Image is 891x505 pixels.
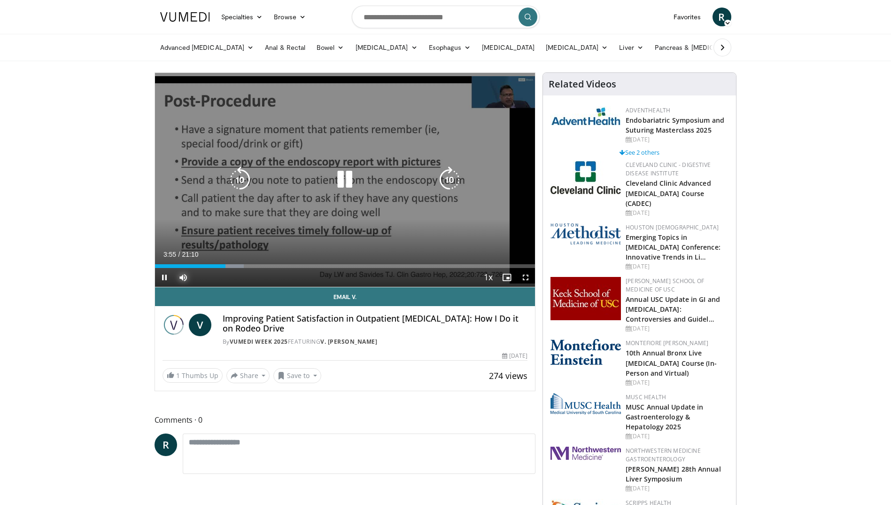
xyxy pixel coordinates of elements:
[613,38,649,57] a: Liver
[626,393,666,401] a: MUSC Health
[550,339,621,365] img: b0142b4c-93a1-4b58-8f91-5265c282693c.png.150x105_q85_autocrop_double_scale_upscale_version-0.2.png
[620,148,659,157] a: See 2 others
[550,161,621,194] img: 26c3db21-1732-4825-9e63-fd6a0021a399.jpg.150x105_q85_autocrop_double_scale_upscale_version-0.2.jpg
[182,251,198,258] span: 21:10
[626,262,728,271] div: [DATE]
[273,368,321,383] button: Save to
[626,223,719,231] a: Houston [DEMOGRAPHIC_DATA]
[223,338,528,346] div: By FEATURING
[550,277,621,320] img: 7b941f1f-d101-407a-8bfa-07bd47db01ba.png.150x105_q85_autocrop_double_scale_upscale_version-0.2.jpg
[626,179,711,207] a: Cleveland Clinic Advanced [MEDICAL_DATA] Course (CADEC)
[668,8,707,26] a: Favorites
[550,393,621,415] img: 28791e84-01ee-459c-8a20-346b708451fc.webp.150x105_q85_autocrop_double_scale_upscale_version-0.2.png
[160,12,210,22] img: VuMedi Logo
[226,368,270,383] button: Share
[155,268,174,287] button: Pause
[163,314,185,336] img: Vumedi Week 2025
[549,79,616,90] h4: Related Videos
[649,38,759,57] a: Pancreas & [MEDICAL_DATA]
[502,352,527,360] div: [DATE]
[155,287,535,306] a: Email V.
[626,402,703,431] a: MUSC Annual Update in Gastroenterology & Hepatology 2025
[163,251,176,258] span: 3:55
[626,135,728,144] div: [DATE]
[155,414,536,426] span: Comments 0
[163,368,223,383] a: 1 Thumbs Up
[626,348,717,377] a: 10th Annual Bronx Live [MEDICAL_DATA] Course (In-Person and Virtual)
[476,38,540,57] a: [MEDICAL_DATA]
[550,223,621,245] img: 5e4488cc-e109-4a4e-9fd9-73bb9237ee91.png.150x105_q85_autocrop_double_scale_upscale_version-0.2.png
[626,465,721,483] a: [PERSON_NAME] 28th Annual Liver Symposium
[189,314,211,336] a: V
[223,314,528,334] h4: Improving Patient Satisfaction in Outpatient [MEDICAL_DATA]: How I Do it on Rodeo Drive
[155,73,535,287] video-js: Video Player
[259,38,311,57] a: Anal & Rectal
[352,6,540,28] input: Search topics, interventions
[626,447,701,463] a: Northwestern Medicine Gastroenterology
[626,233,721,261] a: Emerging Topics in [MEDICAL_DATA] Conference: Innovative Trends in Li…
[550,106,621,126] img: 5c3c682d-da39-4b33-93a5-b3fb6ba9580b.jpg.150x105_q85_autocrop_double_scale_upscale_version-0.2.jpg
[268,8,311,26] a: Browse
[713,8,731,26] a: R
[489,370,527,381] span: 274 views
[626,379,728,387] div: [DATE]
[230,338,288,346] a: Vumedi Week 2025
[516,268,535,287] button: Fullscreen
[155,38,260,57] a: Advanced [MEDICAL_DATA]
[626,295,720,324] a: Annual USC Update in GI and [MEDICAL_DATA]: Controversies and Guidel…
[626,161,711,177] a: Cleveland Clinic - Digestive Disease Institute
[155,434,177,456] a: R
[320,338,377,346] a: V. [PERSON_NAME]
[626,106,670,114] a: AdventHealth
[155,264,535,268] div: Progress Bar
[178,251,180,258] span: /
[540,38,613,57] a: [MEDICAL_DATA]
[216,8,269,26] a: Specialties
[176,371,180,380] span: 1
[626,432,728,441] div: [DATE]
[423,38,477,57] a: Esophagus
[626,277,704,293] a: [PERSON_NAME] School of Medicine of USC
[626,116,724,134] a: Endobariatric Symposium and Suturing Masterclass 2025
[497,268,516,287] button: Enable picture-in-picture mode
[350,38,423,57] a: [MEDICAL_DATA]
[174,268,193,287] button: Mute
[626,324,728,333] div: [DATE]
[626,209,728,217] div: [DATE]
[626,339,708,347] a: Montefiore [PERSON_NAME]
[311,38,349,57] a: Bowel
[479,268,497,287] button: Playback Rate
[550,447,621,460] img: 37f2bdae-6af4-4c49-ae65-fb99e80643fa.png.150x105_q85_autocrop_double_scale_upscale_version-0.2.jpg
[626,484,728,493] div: [DATE]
